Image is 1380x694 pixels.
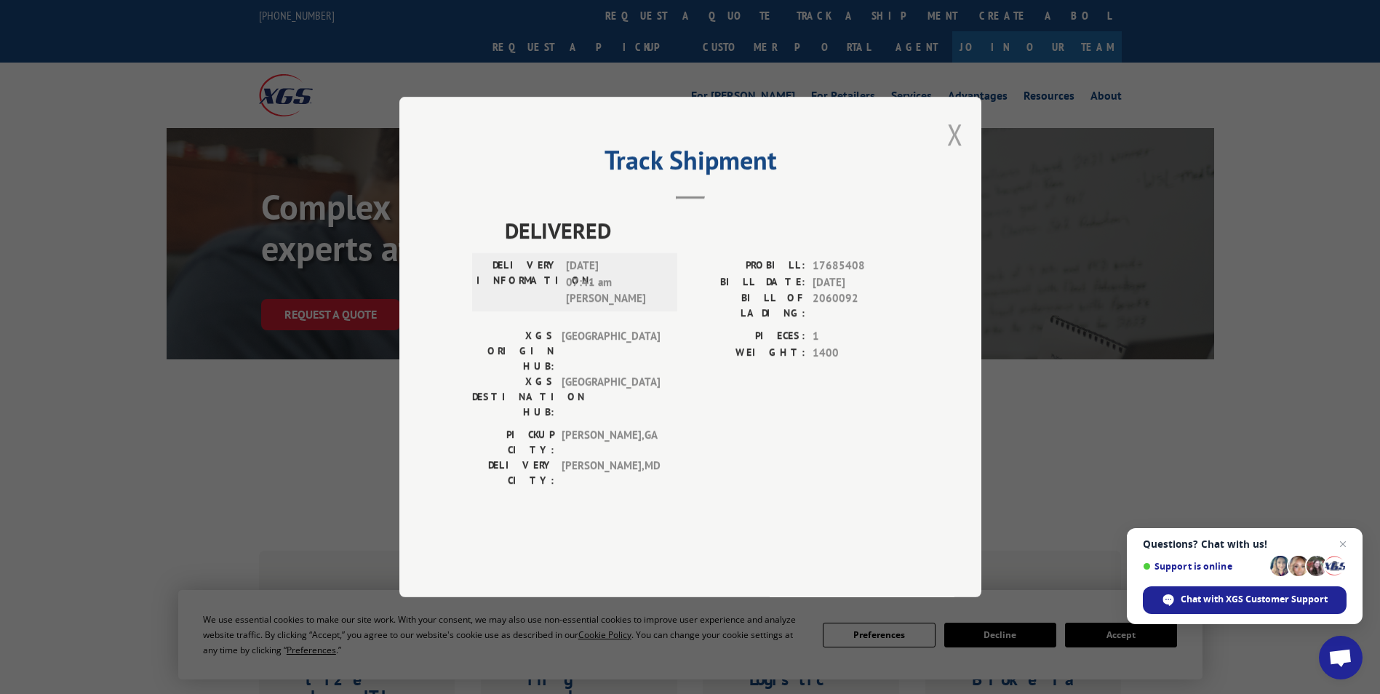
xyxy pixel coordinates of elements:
label: BILL DATE: [690,274,805,291]
h2: Track Shipment [472,150,909,178]
span: [DATE] 07:41 am [PERSON_NAME] [566,258,664,307]
span: 1400 [813,345,909,362]
span: [GEOGRAPHIC_DATA] [562,374,660,420]
span: Close chat [1334,535,1352,553]
span: 1 [813,328,909,345]
div: Chat with XGS Customer Support [1143,586,1347,614]
span: DELIVERED [505,214,909,247]
label: XGS DESTINATION HUB: [472,374,554,420]
span: [GEOGRAPHIC_DATA] [562,328,660,374]
label: DELIVERY CITY: [472,458,554,488]
span: 17685408 [813,258,909,274]
span: Chat with XGS Customer Support [1181,593,1328,606]
span: [PERSON_NAME] , MD [562,458,660,488]
label: PROBILL: [690,258,805,274]
button: Close modal [947,115,963,153]
label: WEIGHT: [690,345,805,362]
label: DELIVERY INFORMATION: [476,258,559,307]
label: XGS ORIGIN HUB: [472,328,554,374]
span: [DATE] [813,274,909,291]
span: Support is online [1143,561,1265,572]
span: [PERSON_NAME] , GA [562,427,660,458]
span: Questions? Chat with us! [1143,538,1347,550]
span: 2060092 [813,290,909,321]
label: PICKUP CITY: [472,427,554,458]
label: PIECES: [690,328,805,345]
label: BILL OF LADING: [690,290,805,321]
div: Open chat [1319,636,1363,679]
